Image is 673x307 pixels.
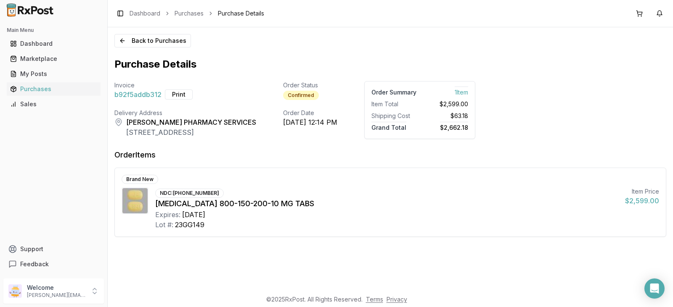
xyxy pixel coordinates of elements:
a: Terms [366,296,383,303]
div: Shipping Cost [371,112,416,120]
div: Order Summary [371,88,416,97]
img: User avatar [8,284,22,298]
h1: Purchase Details [114,58,666,71]
a: Marketplace [7,51,101,66]
img: RxPost Logo [3,3,57,17]
nav: breadcrumb [130,9,264,18]
div: [MEDICAL_DATA] 800-150-200-10 MG TABS [155,198,618,210]
div: My Posts [10,70,97,78]
div: Item Total [371,100,416,108]
a: Dashboard [130,9,160,18]
div: $2,599.00 [423,100,468,108]
p: Welcome [27,283,85,292]
div: Dashboard [10,39,97,48]
span: Purchase Details [218,9,264,18]
span: Feedback [20,260,49,268]
div: Expires: [155,210,180,220]
h2: Main Menu [7,27,101,34]
span: 1 Item [455,87,468,96]
div: $63.18 [423,112,468,120]
a: Sales [7,97,101,112]
a: Privacy [387,296,407,303]
div: [DATE] 12:14 PM [283,117,337,127]
span: Grand Total [371,122,406,131]
a: Dashboard [7,36,101,51]
a: My Posts [7,66,101,81]
div: Confirmed [283,91,319,100]
a: Purchases [7,81,101,97]
div: [PERSON_NAME] PHARMACY SERVICES [126,117,256,127]
span: b92f5addb312 [114,89,162,100]
div: NDC: [PHONE_NUMBER] [155,189,224,198]
button: Print [165,89,193,100]
div: Sales [10,100,97,108]
div: Lot #: [155,220,173,230]
div: Order Status [283,81,337,89]
div: Delivery Address [114,109,256,117]
img: Symtuza 800-150-200-10 MG TABS [122,188,148,213]
button: Marketplace [3,52,104,66]
span: $2,662.18 [440,122,468,131]
div: Invoice [114,81,256,89]
div: $2,599.00 [625,196,659,206]
button: Back to Purchases [114,34,191,47]
div: Brand New [122,175,158,184]
a: Purchases [175,9,204,18]
button: Dashboard [3,37,104,50]
div: Purchases [10,85,97,93]
button: Feedback [3,257,104,272]
div: Order Items [114,149,156,161]
div: 23GG149 [175,220,204,230]
button: Support [3,241,104,257]
div: [DATE] [182,210,205,220]
div: Item Price [625,187,659,196]
button: My Posts [3,67,104,81]
p: [PERSON_NAME][EMAIL_ADDRESS][DOMAIN_NAME] [27,292,85,299]
div: Marketplace [10,55,97,63]
div: Order Date [283,109,337,117]
div: [STREET_ADDRESS] [126,127,256,137]
button: Purchases [3,82,104,96]
button: Sales [3,97,104,111]
div: Open Intercom Messenger [644,278,665,299]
